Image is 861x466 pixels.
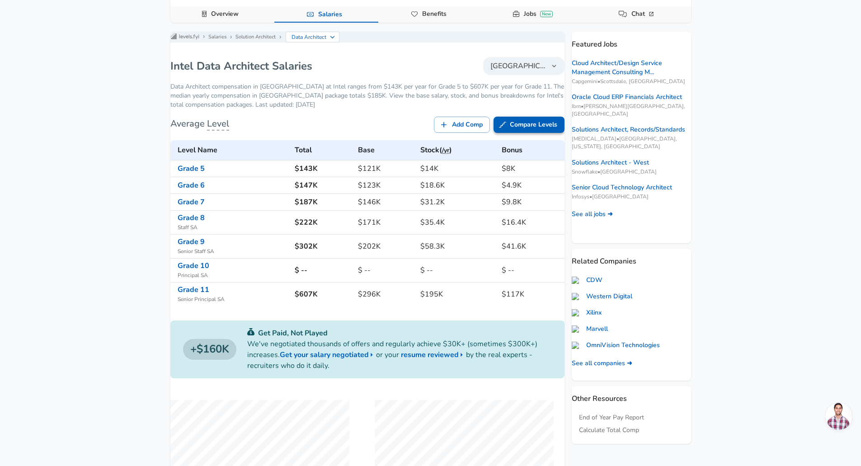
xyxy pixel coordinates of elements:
a: Calculate Total Comp [579,426,639,435]
a: $160K [183,339,236,360]
img: cdw.com [572,277,583,284]
a: Grade 7 [178,197,205,207]
a: Marvell [572,325,608,334]
a: Solutions Architect - West [572,158,649,167]
h6: $117K [502,288,560,301]
a: Oracle Cloud ERP Financials Architect [572,93,682,102]
h6: $121K [358,162,413,175]
a: Senior Cloud Technology Architect [572,183,672,192]
a: Grade 11 [178,285,209,295]
h6: Bonus [502,144,560,156]
a: Western Digital [572,292,632,301]
h6: $187K [295,196,351,208]
h6: $ -- [358,264,413,277]
h6: $8K [502,162,560,175]
span: Senior Staff SA [178,247,288,256]
h6: $ -- [295,264,351,277]
a: Grade 8 [178,213,205,223]
span: Staff SA [178,223,288,232]
h6: $222K [295,216,351,229]
div: Open chat [825,403,852,430]
h6: $146K [358,196,413,208]
h6: $14K [420,162,494,175]
img: ovt.com [572,342,583,349]
h6: $4.9K [502,179,560,192]
a: Salaries [315,7,346,22]
img: westerndigital.com [572,293,583,300]
h6: $607K [295,288,351,301]
a: Salaries [208,33,226,41]
h6: Average [170,117,229,131]
a: End of Year Pay Report [579,413,644,422]
img: xilinx.com [572,309,583,316]
a: Chat [628,6,659,22]
a: Grade 6 [178,180,205,190]
a: See all jobs ➜ [572,210,613,219]
h6: $123K [358,179,413,192]
img: svg+xml;base64,PHN2ZyB4bWxucz0iaHR0cDovL3d3dy53My5vcmcvMjAwMC9zdmciIGZpbGw9IiMwYzU0NjAiIHZpZXdCb3... [247,328,254,335]
a: Get your salary negotiated [280,349,376,360]
span: Ibm • [PERSON_NAME][GEOGRAPHIC_DATA], [GEOGRAPHIC_DATA] [572,103,691,118]
p: Get Paid, Not Played [247,328,552,339]
a: OmniVision Technologies [572,341,660,350]
h6: $195K [420,288,494,301]
h6: $58.3K [420,240,494,253]
p: Featured Jobs [572,32,691,50]
p: Data Architect compensation in [GEOGRAPHIC_DATA] at Intel ranges from $143K per year for Grade 5 ... [170,82,565,109]
h6: $ -- [420,264,494,277]
table: Intel's Data Architect levels [170,140,565,306]
span: [GEOGRAPHIC_DATA] [490,61,546,71]
span: Infosys • [GEOGRAPHIC_DATA] [572,193,691,201]
p: We've negotiated thousands of offers and regularly achieve $30K+ (sometimes $300K+) increases. or... [247,339,552,371]
span: Senior Principal SA [178,295,288,304]
span: Snowflake • [GEOGRAPHIC_DATA] [572,168,691,176]
a: Benefits [419,6,450,22]
a: Grade 9 [178,237,205,247]
h6: $ -- [502,264,560,277]
h6: $35.4K [420,216,494,229]
span: Capgemini • Scottsdale, [GEOGRAPHIC_DATA] [572,78,691,85]
a: Cloud Architect/Design Service Management Consulting M... [572,59,691,77]
h6: $171K [358,216,413,229]
h6: $302K [295,240,351,253]
a: Overview [207,6,242,22]
div: Company Data Navigation [170,6,691,23]
span: [MEDICAL_DATA] • [GEOGRAPHIC_DATA], [US_STATE], [GEOGRAPHIC_DATA] [572,135,691,151]
button: [GEOGRAPHIC_DATA] [483,57,565,75]
h6: $31.2K [420,196,494,208]
h6: $143K [295,162,351,175]
span: Level [207,118,229,131]
a: Solution Architect [235,33,276,41]
a: Xilinx [572,308,602,317]
h6: Level Name [178,144,288,156]
h6: $202K [358,240,413,253]
span: Principal SA [178,271,288,280]
a: Grade 10 [178,261,209,271]
a: CDW [572,276,602,285]
p: Related Companies [572,249,691,267]
a: Grade 5 [178,164,205,174]
h6: Total [295,144,351,156]
button: /yr [442,145,449,156]
a: JobsNew [520,6,556,22]
h1: Intel Data Architect Salaries [170,59,312,73]
h6: $41.6K [502,240,560,253]
h6: $18.6K [420,179,494,192]
a: See all companies ➜ [572,359,632,368]
h6: Base [358,144,413,156]
a: Add Comp [434,117,490,133]
a: Compare Levels [494,117,565,133]
h6: $296K [358,288,413,301]
p: Data Architect [292,33,327,41]
h6: Stock ( ) [420,144,494,156]
div: New [540,11,553,17]
h6: $9.8K [502,196,560,208]
h6: $147K [295,179,351,192]
a: resume reviewed [401,349,466,360]
p: Other Resources [572,386,691,404]
a: Solutions Architect, Records/Standards [572,125,685,134]
h6: $16.4K [502,216,560,229]
img: marvell.com [572,325,583,333]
